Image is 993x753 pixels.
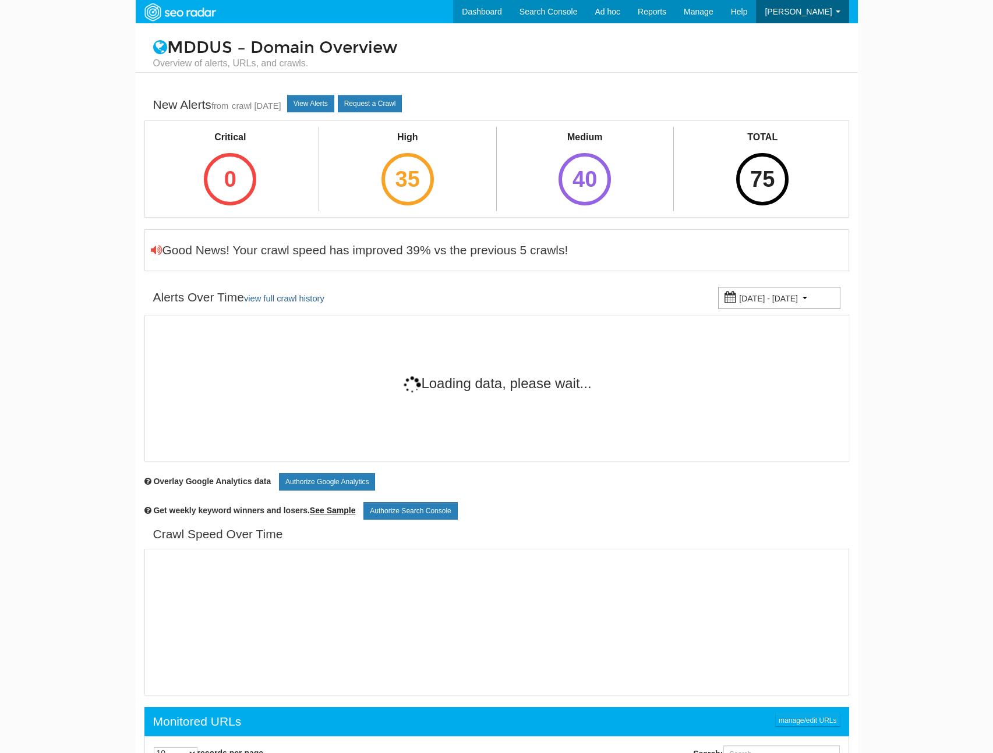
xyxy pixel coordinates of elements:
span: Manage [684,7,713,16]
a: View Alerts [287,95,334,112]
span: [PERSON_NAME] [765,7,832,16]
small: Overview of alerts, URLs, and crawls. [153,57,840,70]
div: TOTAL [726,131,799,144]
a: Request a Crawl [338,95,402,112]
div: Crawl Speed Over Time [153,525,283,543]
div: 40 [559,153,611,205]
a: manage/edit URLs [775,714,840,727]
img: SEORadar [140,2,220,23]
span: Help [731,7,748,16]
div: 75 [736,153,789,205]
a: view full crawl history [244,294,324,303]
span: Overlay chart with Google Analytics data [153,477,271,486]
div: High [371,131,444,144]
span: Reports [638,7,666,16]
a: crawl [DATE] [232,101,281,111]
a: Authorize Search Console [363,502,457,520]
div: Medium [548,131,621,144]
small: from [211,101,228,111]
div: Critical [193,131,267,144]
a: See Sample [310,506,356,515]
img: 11-4dc14fe5df68d2ae899e237faf9264d6df02605dd655368cb856cd6ce75c7573.gif [402,375,421,394]
h1: MDDUS – Domain Overview [144,39,849,70]
a: Authorize Google Analytics [279,473,375,491]
div: 0 [204,153,256,205]
span: Loading data, please wait... [402,375,591,391]
div: Alerts Over Time [153,289,324,307]
span: Get weekly keyword winners and losers. [153,506,355,515]
div: New Alerts [153,96,281,115]
div: Monitored URLs [153,713,242,730]
small: [DATE] - [DATE] [739,294,798,303]
div: 35 [381,153,434,205]
div: Good News! Your crawl speed has improved 39% vs the previous 5 crawls! [151,241,568,259]
span: Ad hoc [595,7,620,16]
